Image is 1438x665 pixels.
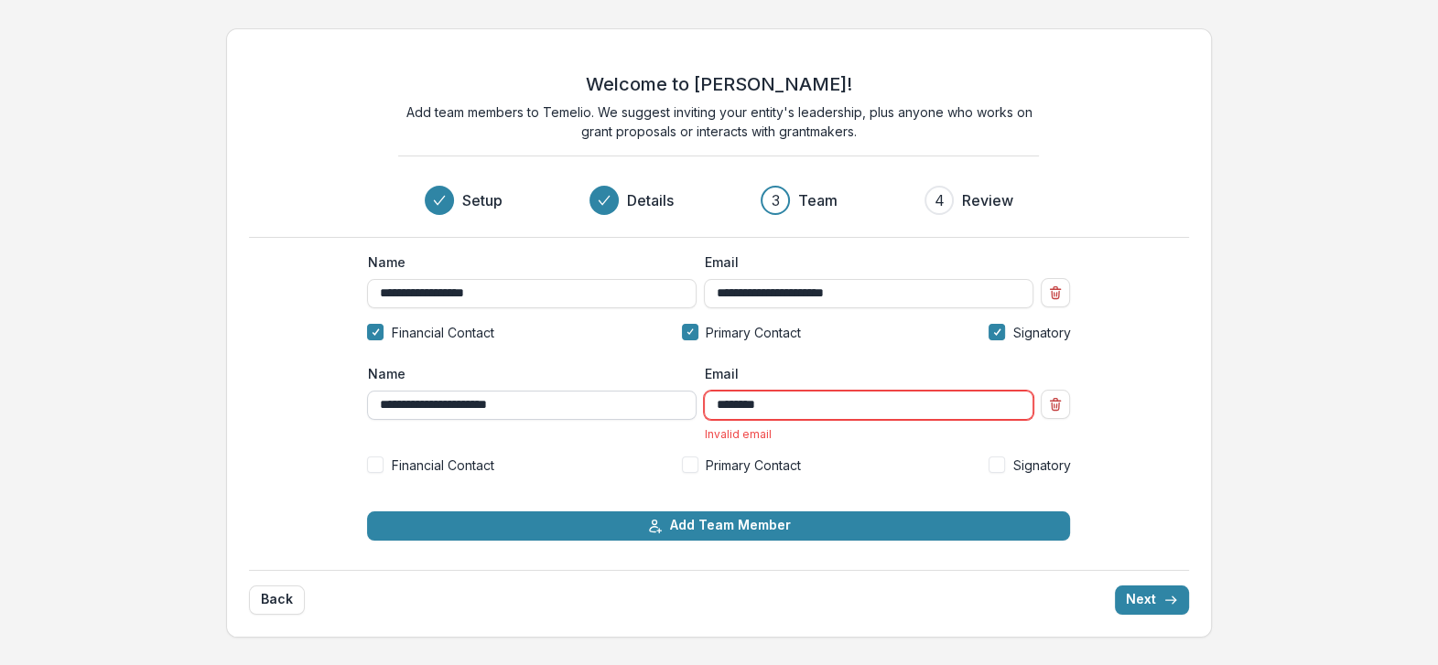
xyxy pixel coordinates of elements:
[1041,278,1070,307] button: Remove team member
[249,585,305,615] button: Back
[367,511,1070,541] button: Add Team Member
[797,189,837,211] h3: Team
[586,73,852,95] h2: Welcome to [PERSON_NAME]!
[1012,323,1070,342] span: Signatory
[1012,456,1070,475] span: Signatory
[704,427,1033,441] div: Invalid email
[704,364,1022,383] label: Email
[1041,390,1070,419] button: Remove team member
[391,323,493,342] span: Financial Contact
[706,323,801,342] span: Primary Contact
[367,364,686,383] label: Name
[461,189,502,211] h3: Setup
[367,252,686,272] label: Name
[961,189,1012,211] h3: Review
[704,252,1022,272] label: Email
[398,102,1039,141] p: Add team members to Temelio. We suggest inviting your entity's leadership, plus anyone who works ...
[706,456,801,475] span: Primary Contact
[935,189,945,211] div: 4
[391,456,493,475] span: Financial Contact
[425,186,1012,215] div: Progress
[1115,585,1189,615] button: Next
[626,189,673,211] h3: Details
[772,189,780,211] div: 3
